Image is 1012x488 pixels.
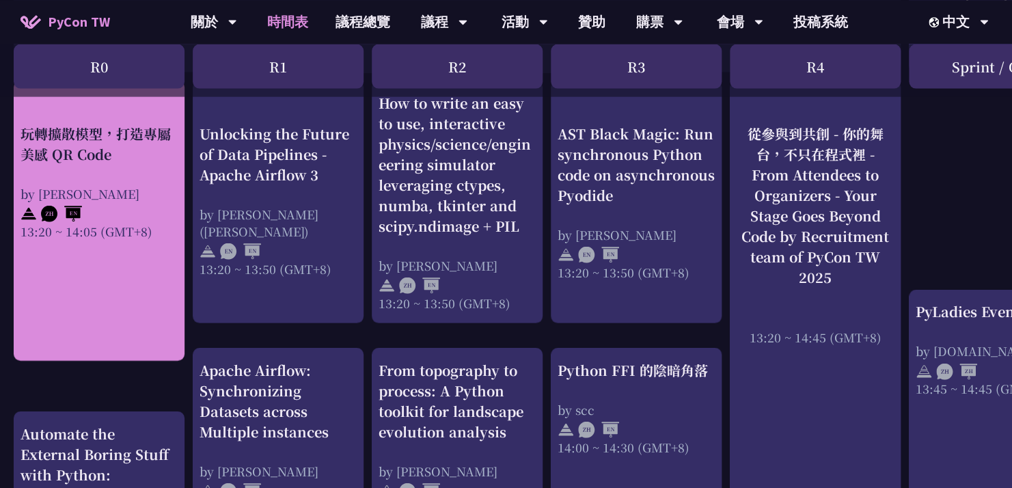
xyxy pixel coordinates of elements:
img: Home icon of PyCon TW 2025 [20,15,41,29]
div: R3 [551,44,722,88]
a: PyCon TW [7,5,124,39]
img: svg+xml;base64,PHN2ZyB4bWxucz0iaHR0cDovL3d3dy53My5vcmcvMjAwMC9zdmciIHdpZHRoPSIyNCIgaGVpZ2h0PSIyNC... [20,206,37,222]
div: R4 [730,44,901,88]
div: 13:20 ~ 13:50 (GMT+8) [558,263,715,280]
div: Python FFI 的陰暗角落 [558,360,715,380]
div: by [PERSON_NAME] [200,462,357,479]
div: 14:00 ~ 14:30 (GMT+8) [558,438,715,455]
div: by [PERSON_NAME] [558,226,715,243]
img: ZHEN.371966e.svg [41,206,82,222]
div: 從參與到共創 - 你的舞台，不只在程式裡 - From Attendees to Organizers - Your Stage Goes Beyond Code by Recruitment ... [737,123,894,287]
div: by [PERSON_NAME] [20,185,178,202]
div: R0 [14,44,184,88]
img: ENEN.5a408d1.svg [578,247,619,263]
div: Apache Airflow: Synchronizing Datasets across Multiple instances [200,360,357,442]
div: by [PERSON_NAME] ([PERSON_NAME]) [200,205,357,239]
div: 13:20 ~ 14:05 (GMT+8) [20,222,178,239]
div: by [PERSON_NAME] [379,256,536,273]
a: AST Black Magic: Run synchronous Python code on asynchronous Pyodide by [PERSON_NAME] 13:20 ~ 13:... [558,92,715,249]
span: PyCon TW [48,12,110,32]
div: 13:20 ~ 13:50 (GMT+8) [379,294,536,311]
div: R2 [372,44,543,88]
div: 13:20 ~ 13:50 (GMT+8) [200,260,357,277]
img: ZHZH.38617ef.svg [936,363,977,379]
img: ZHEN.371966e.svg [578,421,619,437]
img: svg+xml;base64,PHN2ZyB4bWxucz0iaHR0cDovL3d3dy53My5vcmcvMjAwMC9zdmciIHdpZHRoPSIyNCIgaGVpZ2h0PSIyNC... [916,363,932,379]
img: svg+xml;base64,PHN2ZyB4bWxucz0iaHR0cDovL3d3dy53My5vcmcvMjAwMC9zdmciIHdpZHRoPSIyNCIgaGVpZ2h0PSIyNC... [379,277,395,293]
div: by [PERSON_NAME] [379,462,536,479]
img: ENEN.5a408d1.svg [220,243,261,260]
img: ZHEN.371966e.svg [399,277,440,293]
img: Locale Icon [929,17,942,27]
img: svg+xml;base64,PHN2ZyB4bWxucz0iaHR0cDovL3d3dy53My5vcmcvMjAwMC9zdmciIHdpZHRoPSIyNCIgaGVpZ2h0PSIyNC... [200,243,216,260]
div: by scc [558,401,715,418]
a: 玩轉擴散模型，打造專屬美感 QR Code by [PERSON_NAME] 13:20 ~ 14:05 (GMT+8) [20,92,178,208]
div: From topography to process: A Python toolkit for landscape evolution analysis [379,360,536,442]
img: svg+xml;base64,PHN2ZyB4bWxucz0iaHR0cDovL3d3dy53My5vcmcvMjAwMC9zdmciIHdpZHRoPSIyNCIgaGVpZ2h0PSIyNC... [558,247,574,263]
div: 13:20 ~ 14:45 (GMT+8) [737,328,894,345]
img: svg+xml;base64,PHN2ZyB4bWxucz0iaHR0cDovL3d3dy53My5vcmcvMjAwMC9zdmciIHdpZHRoPSIyNCIgaGVpZ2h0PSIyNC... [558,421,574,437]
div: AST Black Magic: Run synchronous Python code on asynchronous Pyodide [558,123,715,205]
a: Unlocking the Future of Data Pipelines - Apache Airflow 3 by [PERSON_NAME] ([PERSON_NAME]) 13:20 ... [200,92,357,246]
a: How to write an easy to use, interactive physics/science/engineering simulator leveraging ctypes,... [379,92,536,311]
a: Python FFI 的陰暗角落 by scc 14:00 ~ 14:30 (GMT+8) [558,360,715,455]
div: 玩轉擴散模型，打造專屬美感 QR Code [20,123,178,164]
div: How to write an easy to use, interactive physics/science/engineering simulator leveraging ctypes,... [379,92,536,236]
div: Unlocking the Future of Data Pipelines - Apache Airflow 3 [200,123,357,185]
div: R1 [193,44,364,88]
